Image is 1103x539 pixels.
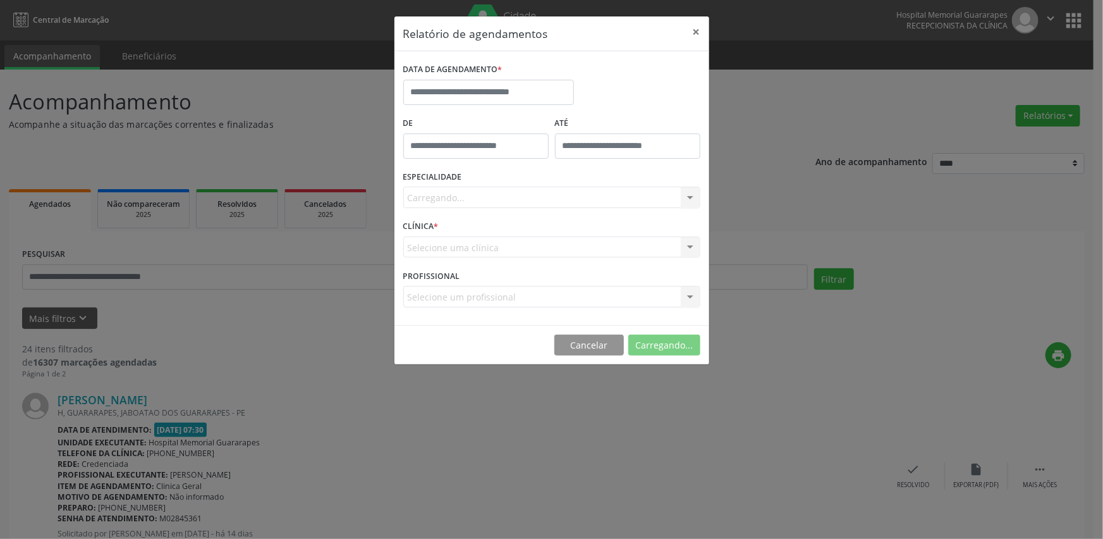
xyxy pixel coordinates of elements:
[403,114,549,133] label: De
[403,266,460,286] label: PROFISSIONAL
[403,25,548,42] h5: Relatório de agendamentos
[403,168,462,187] label: ESPECIALIDADE
[554,335,624,356] button: Cancelar
[628,335,700,356] button: Carregando...
[403,217,439,237] label: CLÍNICA
[555,114,700,133] label: ATÉ
[403,60,503,80] label: DATA DE AGENDAMENTO
[684,16,709,47] button: Close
